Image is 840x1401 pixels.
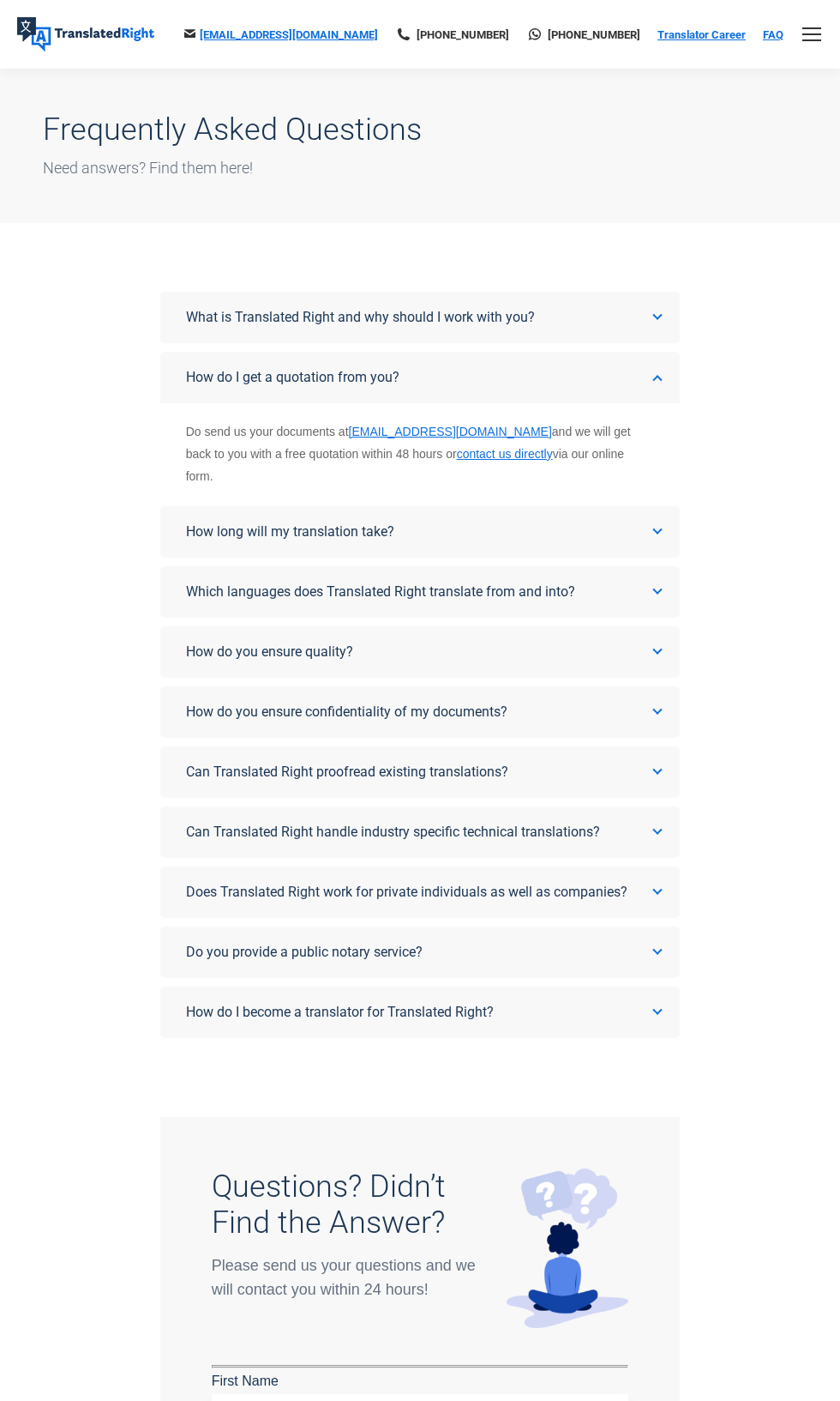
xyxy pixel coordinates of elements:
[507,1169,628,1328] img: Questions on translation or how your company needs quality translation service?
[43,112,422,148] span: Frequently Asked Questions
[200,28,378,41] a: [EMAIL_ADDRESS][DOMAIN_NAME]
[186,420,655,487] div: Do send us your documents at and we will get back to you with a free quotation within 48 hours or...
[160,987,681,1038] a: How do I become a translator for Translated Right?
[160,566,681,618] a: Which languages does Translated Right translate from and into?
[160,506,681,558] a: How long will my translation take?
[186,583,575,600] span: Which languages does Translated Right translate from and into?
[186,944,423,960] span: Do you provide a public notary service?
[763,28,783,41] a: FAQ
[457,447,553,461] a: contact us directly
[17,17,154,51] img: Translated Right
[160,867,681,918] a: Does Translated Right work for private individuals as well as companies?
[186,369,399,385] span: How do I get a quotation from you?
[186,523,394,540] span: How long will my translation take?
[526,27,640,42] a: [PHONE_NUMBER]
[186,704,507,720] span: How do you ensure confidentiality of my documents?
[395,27,509,42] a: [PHONE_NUMBER]
[160,352,681,403] a: How do I get a quotation from you?
[212,1169,481,1241] h3: Questions? Didn’t Find the Answer?
[349,425,552,438] a: [EMAIL_ADDRESS][DOMAIN_NAME]
[186,1004,494,1020] span: How do I become a translator for Translated Right?
[212,1253,481,1301] p: Please send us your questions and we will contact you within 24 hours!
[186,643,353,660] span: How do you ensure quality?
[160,626,681,678] a: How do you ensure quality?
[160,806,681,858] a: Can Translated Right handle industry specific technical translations?
[657,28,746,41] a: Translator Career
[186,309,535,325] span: What is Translated Right and why should I work with you?
[186,824,600,840] span: Can Translated Right handle industry specific technical translations?
[186,764,508,780] span: Can Translated Right proofread existing translations?
[801,23,823,45] a: Mobile menu icon
[186,884,627,900] span: Does Translated Right work for private individuals as well as companies?
[160,746,681,798] a: Can Translated Right proofread existing translations?
[43,159,253,177] span: Need answers? Find them here!
[160,292,681,343] a: What is Translated Right and why should I work with you?
[160,927,681,978] a: Do you provide a public notary service?
[160,686,681,738] a: How do you ensure confidentiality of my documents?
